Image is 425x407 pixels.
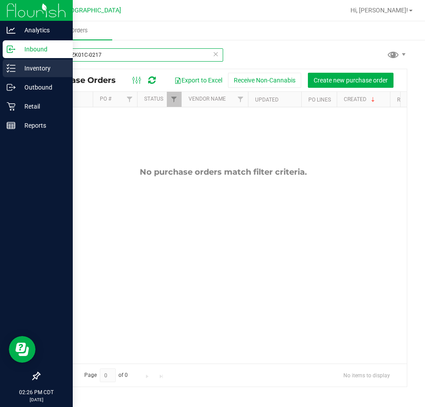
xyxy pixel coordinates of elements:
inline-svg: Reports [7,121,16,130]
iframe: Resource center [9,336,35,363]
p: Inbound [16,44,69,55]
p: Retail [16,101,69,112]
span: Purchase Orders [46,75,125,85]
a: Status [144,96,163,102]
a: PO # [100,96,111,102]
p: Inventory [16,63,69,74]
a: Vendor Name [189,96,226,102]
input: Search Purchase Order ID, Vendor Name and Ref Field 1 [39,48,223,62]
span: Create new purchase order [314,77,388,84]
inline-svg: Inbound [7,45,16,54]
a: Filter [233,92,248,107]
inline-svg: Analytics [7,26,16,35]
inline-svg: Retail [7,102,16,111]
p: [DATE] [4,396,69,403]
a: Filter [122,92,137,107]
span: Clear [212,48,219,60]
p: Analytics [16,25,69,35]
a: Created [344,96,377,102]
span: [GEOGRAPHIC_DATA] [60,7,121,14]
p: 02:26 PM CDT [4,388,69,396]
span: Page of 0 [77,368,135,382]
p: Outbound [16,82,69,93]
button: Create new purchase order [308,73,394,88]
p: Reports [16,120,69,131]
a: PO Lines [308,97,331,103]
a: Updated [255,97,279,103]
inline-svg: Outbound [7,83,16,92]
button: Export to Excel [169,73,228,88]
span: Hi, [PERSON_NAME]! [350,7,408,14]
a: Filter [167,92,181,107]
inline-svg: Inventory [7,64,16,73]
div: No purchase orders match filter criteria. [39,167,407,177]
button: Receive Non-Cannabis [228,73,301,88]
span: No items to display [336,368,397,382]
